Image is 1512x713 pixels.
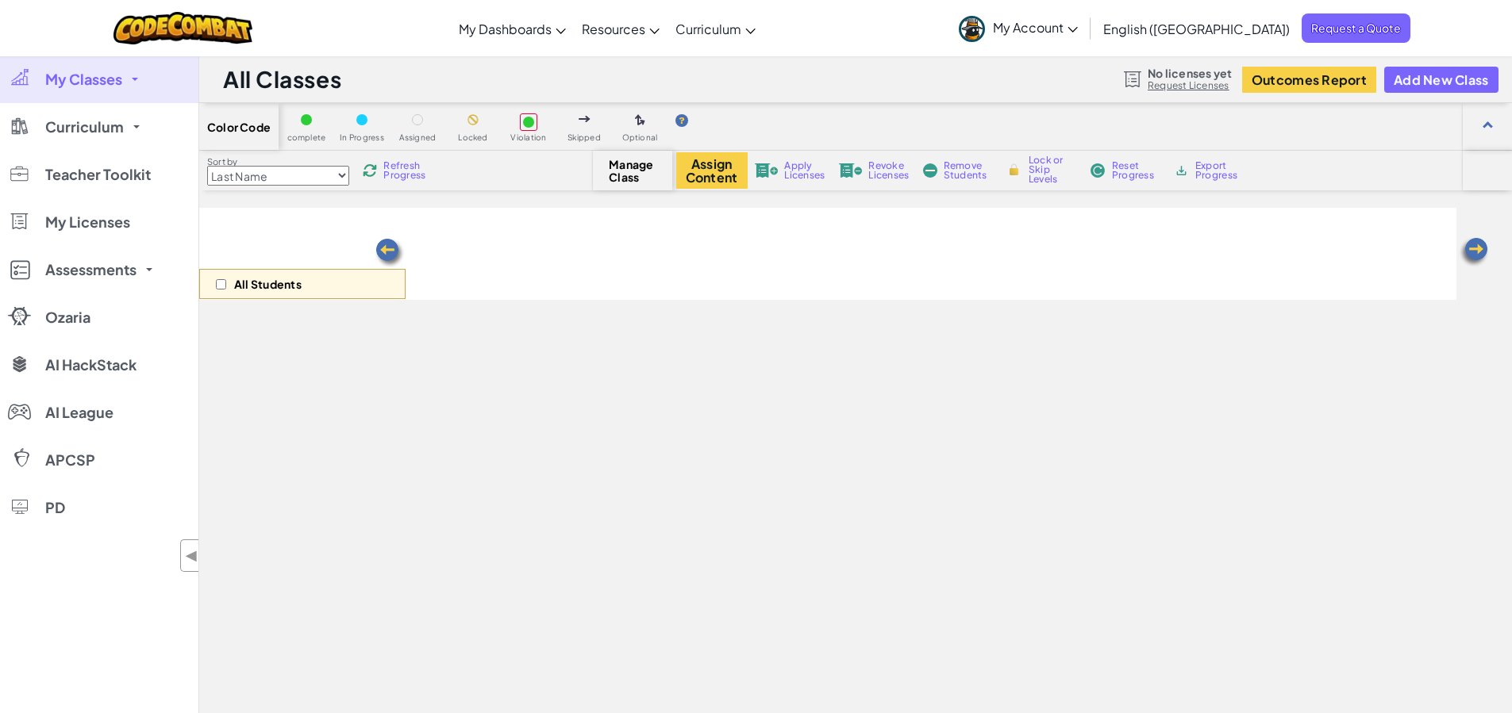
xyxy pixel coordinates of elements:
[458,133,487,142] span: Locked
[951,3,1086,53] a: My Account
[1302,13,1410,43] a: Request a Quote
[1090,163,1106,178] img: IconReset.svg
[287,133,326,142] span: complete
[1006,163,1022,177] img: IconLock.svg
[459,21,552,37] span: My Dashboards
[567,133,601,142] span: Skipped
[234,278,302,290] p: All Students
[1384,67,1499,93] button: Add New Class
[185,544,198,567] span: ◀
[113,12,252,44] img: CodeCombat logo
[609,158,656,183] span: Manage Class
[1095,7,1298,50] a: English ([GEOGRAPHIC_DATA])
[45,310,90,324] span: Ozaria
[944,161,991,180] span: Remove Students
[582,21,645,37] span: Resources
[579,116,591,122] img: IconSkippedLevel.svg
[374,237,406,269] img: Arrow_Left.png
[959,16,985,42] img: avatar
[1195,161,1244,180] span: Export Progress
[635,114,645,127] img: IconOptionalLevel.svg
[45,120,124,134] span: Curriculum
[923,163,937,178] img: IconRemoveStudents.svg
[45,167,151,182] span: Teacher Toolkit
[1174,163,1189,178] img: IconArchive.svg
[622,133,658,142] span: Optional
[868,161,909,180] span: Revoke Licenses
[676,152,748,189] button: Assign Content
[574,7,668,50] a: Resources
[1458,236,1490,268] img: Arrow_Left.png
[675,21,741,37] span: Curriculum
[363,163,377,178] img: IconReload.svg
[993,19,1078,36] span: My Account
[451,7,574,50] a: My Dashboards
[45,72,122,86] span: My Classes
[383,161,433,180] span: Refresh Progress
[340,133,384,142] span: In Progress
[1103,21,1290,37] span: English ([GEOGRAPHIC_DATA])
[45,215,130,229] span: My Licenses
[1112,161,1160,180] span: Reset Progress
[1148,79,1232,92] a: Request Licenses
[1029,155,1075,184] span: Lock or Skip Levels
[45,263,137,277] span: Assessments
[207,155,349,168] label: Sort by
[223,64,341,94] h1: All Classes
[755,163,779,178] img: IconLicenseApply.svg
[207,121,271,133] span: Color Code
[510,133,546,142] span: Violation
[1148,67,1232,79] span: No licenses yet
[1242,67,1376,93] button: Outcomes Report
[399,133,437,142] span: Assigned
[668,7,764,50] a: Curriculum
[45,405,113,420] span: AI League
[839,163,863,178] img: IconLicenseRevoke.svg
[45,358,137,372] span: AI HackStack
[675,114,688,127] img: IconHint.svg
[784,161,825,180] span: Apply Licenses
